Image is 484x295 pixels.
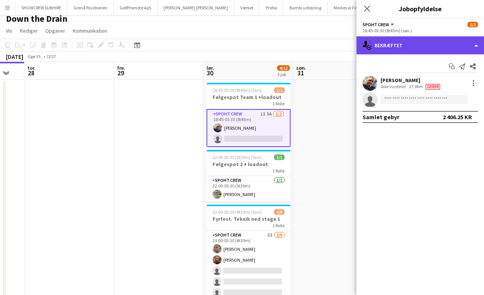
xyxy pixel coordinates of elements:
[73,27,107,34] span: Kommunikation
[424,84,442,90] div: Teamet har forskellige gebyrer end i rollen
[363,22,389,27] span: Spoht Crew
[42,26,68,36] a: Opgaver
[283,0,328,15] button: Bambi udlejning
[357,36,484,54] div: Bekræftet
[207,216,291,222] h3: Fyrfest. Teknik ned stage 1
[363,28,478,33] div: 18:45-03:30 (8t45m) (søn.)
[27,64,36,71] span: tor.
[234,0,260,15] button: Værket
[468,22,478,27] span: 1/2
[207,176,291,202] app-card-role: Spoht Crew1/122:00-03:30 (5t30m)[PERSON_NAME]
[45,27,65,34] span: Opgaver
[381,84,407,90] div: Ikke vurderet
[277,65,290,71] span: 4/12
[6,13,67,24] h1: Down the Drain
[213,154,262,160] span: 22:00-03:30 (5t30m) (Sun)
[274,154,285,160] span: 1/1
[381,77,442,84] div: [PERSON_NAME]
[363,113,399,121] div: Samlet gebyr
[426,84,440,90] span: Gebyr
[260,0,283,15] button: Profox
[205,69,214,77] span: 30
[117,64,125,71] span: fre.
[273,101,285,106] span: 1 Rolle
[114,0,157,15] button: GolfPromote ApS
[67,0,114,15] button: Grenå Pavillionen
[70,26,110,36] a: Kommunikation
[213,87,262,93] span: 18:45-03:30 (8t45m) (Sun)
[273,223,285,228] span: 1 Rolle
[15,0,67,15] button: SHOWCREW SUBHIRE
[296,64,306,71] span: søn.
[6,53,23,60] div: [DATE]
[357,4,484,13] h3: Jobopfyldelse
[207,150,291,202] app-job-card: 22:00-03:30 (5t30m) (Sun)1/1Følgespot 2 + loadout1 RolleSpoht Crew1/122:00-03:30 (5t30m)[PERSON_N...
[157,0,234,15] button: [PERSON_NAME] [PERSON_NAME]
[116,69,125,77] span: 29
[443,113,472,121] div: 2 406.25 KR
[3,26,15,36] a: Vis
[363,22,395,27] button: Spoht Crew
[207,83,291,147] app-job-card: 18:45-03:30 (8t45m) (Sun)1/2Følgespot Team 1 +loadout1 RolleSpoht Crew1I5A1/218:45-03:30 (8t45m)[...
[20,27,38,34] span: Rediger
[25,54,43,59] span: Uge 35
[213,209,262,215] span: 23:00-03:30 (4t30m) (Sun)
[207,109,291,147] app-card-role: Spoht Crew1I5A1/218:45-03:30 (8t45m)[PERSON_NAME]
[207,161,291,168] h3: Følgespot 2 + loadout
[277,72,289,77] div: 3 job
[273,168,285,174] span: 1 Rolle
[295,69,306,77] span: 31
[274,87,285,93] span: 1/2
[328,0,373,15] button: Medieval Festival
[6,27,12,34] span: Vis
[207,94,291,100] h3: Følgespot Team 1 +loadout
[407,84,424,90] div: 37.9km
[26,69,36,77] span: 28
[17,26,41,36] a: Rediger
[274,209,285,215] span: 2/9
[207,64,214,71] span: lør.
[46,54,56,59] div: CEST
